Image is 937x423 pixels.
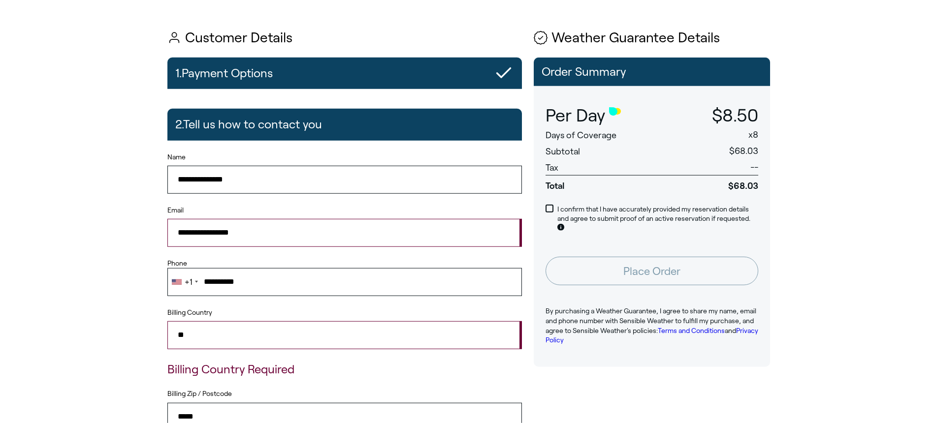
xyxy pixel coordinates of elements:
div: Telephone country code [168,269,201,295]
h2: 1. Payment Options [175,61,273,85]
label: Email [167,206,522,215]
span: $68.03 [729,146,758,156]
label: Name [167,152,522,162]
h2: 2. Tell us how to contact you [175,113,322,136]
label: Billing Zip / Postcode [167,389,522,399]
p: By purchasing a Weather Guarantee, I agree to share my name, email and phone number with Sensible... [546,306,758,345]
p: I confirm that I have accurately provided my reservation details and agree to submit proof of an ... [557,205,758,234]
h1: Weather Guarantee Details [534,30,770,46]
span: Total [546,175,676,192]
span: $68.03 [676,175,758,192]
p: Billing Country Required [167,361,522,378]
span: Subtotal [546,147,580,156]
button: 2.Tell us how to contact you [167,109,522,140]
span: x 8 [748,130,758,140]
span: Days of Coverage [546,130,616,140]
button: Place Order [546,257,758,285]
button: 1.Payment Options [167,58,522,89]
h1: Customer Details [167,30,522,46]
a: Terms and Conditions [658,327,725,334]
label: Billing Country [167,308,212,318]
span: Per Day [546,106,605,125]
span: -- [750,162,758,172]
p: Order Summary [542,65,762,78]
div: +1 [185,278,192,286]
span: Tax [546,163,558,173]
label: Phone [167,259,522,269]
span: $8.50 [712,106,758,125]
